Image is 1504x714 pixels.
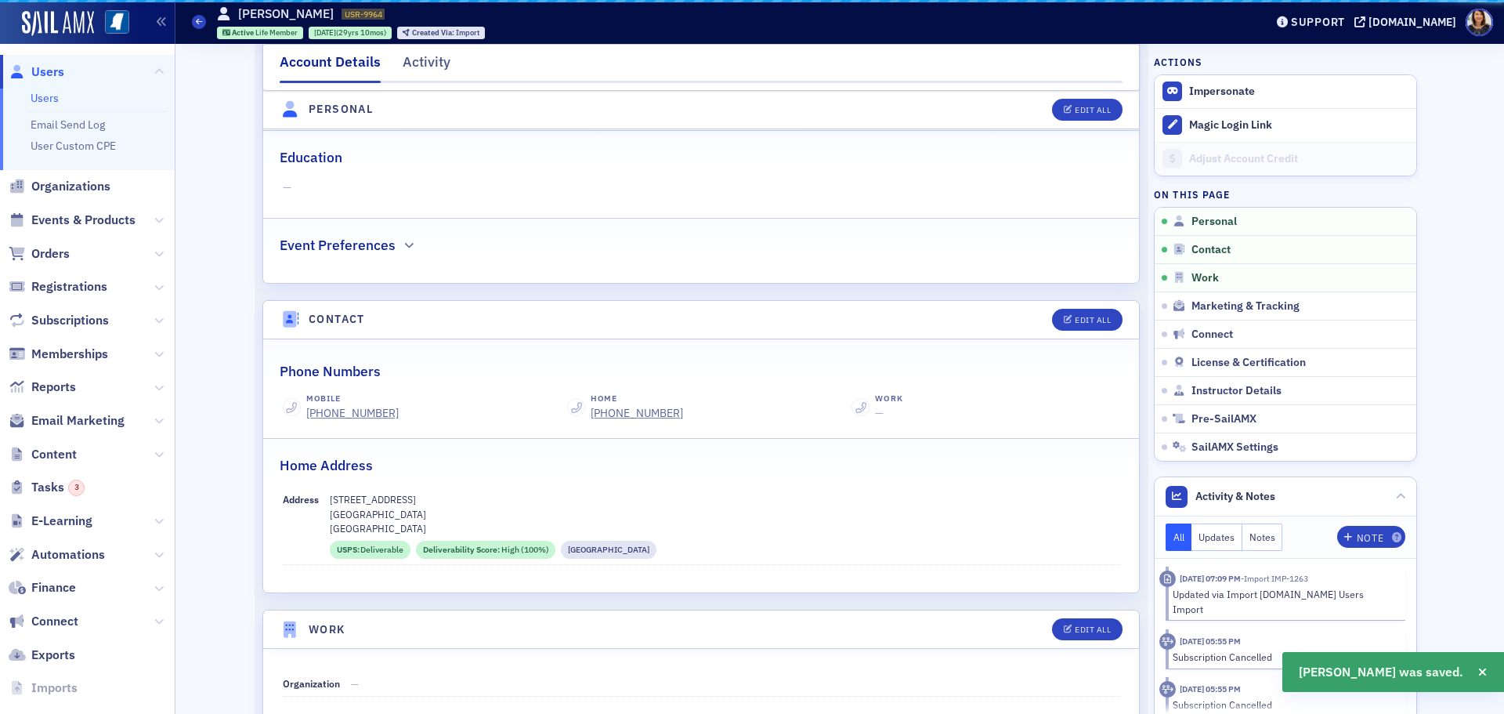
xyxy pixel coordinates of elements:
div: Subscription Cancelled [1173,650,1394,664]
span: Content [31,446,77,463]
a: Imports [9,680,78,697]
h4: On this page [1154,187,1417,201]
a: Tasks3 [9,479,85,496]
a: Connect [9,613,78,630]
div: Account Details [280,52,381,83]
span: Orders [31,245,70,263]
div: Edit All [1075,625,1111,634]
time: 5/5/2025 05:55 PM [1180,683,1241,694]
span: Connect [1191,328,1233,342]
span: Tasks [31,479,85,496]
img: SailAMX [22,11,94,36]
a: Orders [9,245,70,263]
span: E-Learning [31,513,92,530]
div: Magic Login Link [1189,118,1408,132]
button: [DOMAIN_NAME] [1354,16,1462,27]
div: Active: Active: Life Member [217,27,304,39]
a: Reports [9,379,76,396]
span: Exports [31,647,75,664]
div: Edit All [1075,316,1111,324]
div: Residential Street [561,541,656,559]
a: Finance [9,579,76,596]
div: 3 [68,480,85,496]
a: Email Send Log [31,118,105,132]
span: Personal [1191,215,1237,229]
a: Users [31,91,59,105]
span: Profile [1466,9,1493,36]
a: Active Life Member [222,27,298,38]
button: Updates [1191,524,1242,551]
div: Subscription Cancelled [1173,698,1394,712]
span: Contact [1191,243,1231,257]
span: License & Certification [1191,356,1306,370]
span: Activity & Notes [1195,488,1275,505]
span: Finance [31,579,76,596]
span: USR-9964 [345,9,382,20]
a: Organizations [9,178,110,195]
img: SailAMX [105,10,129,34]
time: 5/5/2025 05:55 PM [1180,636,1241,647]
span: Instructor Details [1191,384,1282,398]
div: [DOMAIN_NAME] [1368,15,1456,29]
div: (29yrs 10mos) [314,27,386,38]
span: [PERSON_NAME] was saved. [1299,663,1463,682]
a: Subscriptions [9,312,109,329]
h2: Phone Numbers [280,361,381,382]
button: Impersonate [1189,85,1255,99]
div: Activity [1159,681,1176,698]
span: [DATE] [314,27,336,38]
span: Automations [31,546,105,564]
time: 5/5/2025 07:09 PM [1180,573,1241,584]
span: Connect [31,613,78,630]
button: All [1166,524,1192,551]
a: Registrations [9,278,107,295]
span: — [875,406,884,420]
span: Email Marketing [31,412,125,429]
a: [PHONE_NUMBER] [306,405,399,422]
div: Created Via: Import [397,27,485,39]
div: Deliverability Score: High (100%) [416,541,555,559]
span: Marketing & Tracking [1191,299,1300,314]
h2: Home Address [280,455,373,476]
h4: Contact [309,311,365,328]
a: [PHONE_NUMBER] [591,405,683,422]
div: Edit All [1075,106,1111,114]
p: [GEOGRAPHIC_DATA] [330,521,1120,535]
div: Updated via Import [DOMAIN_NAME] Users Import [1173,587,1394,616]
span: USPS : [337,544,361,556]
button: Edit All [1052,99,1123,121]
button: Notes [1242,524,1283,551]
div: USPS: Deliverable [330,541,410,559]
div: Note [1357,534,1383,542]
a: Exports [9,647,75,664]
p: [STREET_ADDRESS] [330,492,1120,506]
a: Users [9,63,64,81]
h4: Work [309,622,345,638]
div: Home [591,393,683,405]
button: Note [1337,526,1405,548]
button: Edit All [1052,309,1123,331]
h2: Event Preferences [280,235,396,256]
span: Import IMP-1263 [1241,573,1308,584]
span: Users [31,63,64,81]
div: Imported Activity [1159,571,1176,587]
a: Content [9,446,77,463]
div: Mobile [306,393,399,405]
h2: Education [280,147,342,168]
span: Organizations [31,178,110,195]
h4: Actions [1154,55,1202,69]
span: Imports [31,680,78,697]
div: Support [1291,15,1345,29]
a: Adjust Account Credit [1155,142,1416,176]
span: Subscriptions [31,312,109,329]
span: Pre-SailAMX [1191,412,1256,426]
span: Reports [31,379,76,396]
h1: [PERSON_NAME] [238,5,334,23]
div: Adjust Account Credit [1189,152,1408,166]
span: Life Member [255,27,298,38]
span: SailAMX Settings [1191,440,1278,455]
span: Active [232,27,255,38]
span: Organization [283,677,340,690]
